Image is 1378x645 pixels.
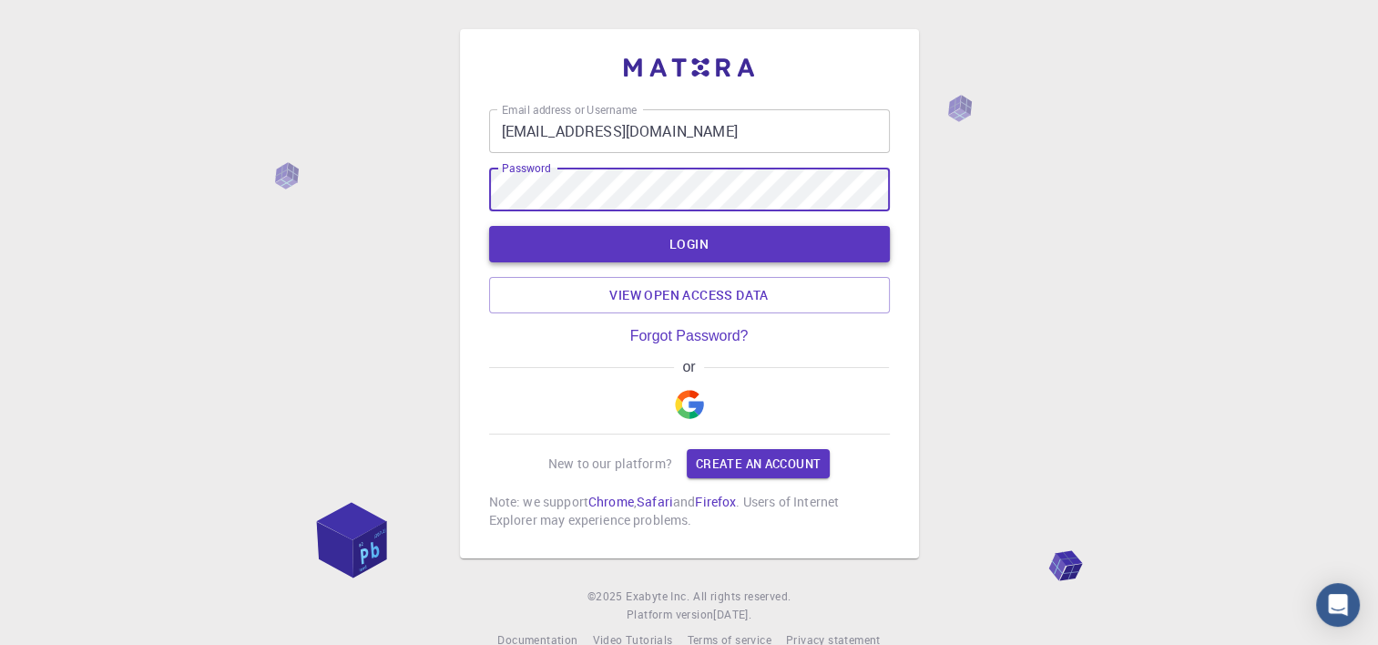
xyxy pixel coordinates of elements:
img: Google [675,390,704,419]
span: Exabyte Inc. [626,589,689,603]
span: or [674,359,704,375]
p: New to our platform? [548,455,672,473]
p: Note: we support , and . Users of Internet Explorer may experience problems. [489,493,890,529]
a: [DATE]. [713,606,751,624]
span: © 2025 [587,588,626,606]
a: Exabyte Inc. [626,588,689,606]
a: Safari [637,493,673,510]
label: Password [502,160,550,176]
a: Forgot Password? [630,328,749,344]
a: Chrome [588,493,634,510]
span: Platform version [627,606,713,624]
a: View open access data [489,277,890,313]
button: LOGIN [489,226,890,262]
span: [DATE] . [713,607,751,621]
label: Email address or Username [502,102,637,118]
span: All rights reserved. [693,588,791,606]
a: Firefox [695,493,736,510]
a: Create an account [687,449,830,478]
div: Open Intercom Messenger [1316,583,1360,627]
